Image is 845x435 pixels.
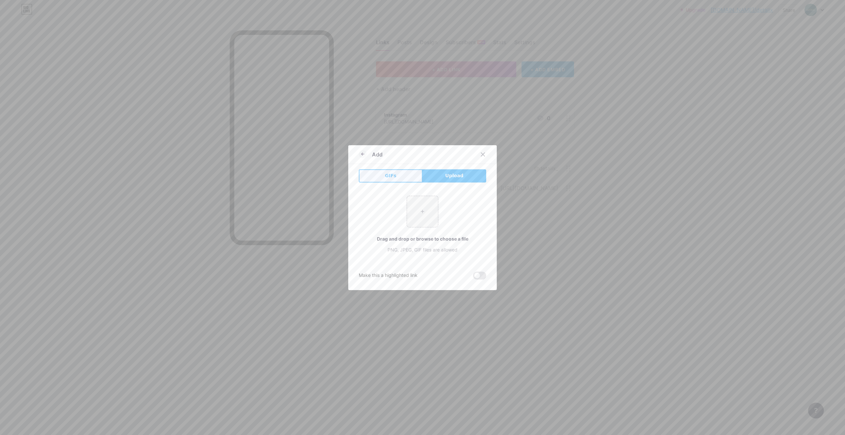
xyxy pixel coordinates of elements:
button: Upload [422,169,486,183]
div: Make this a highlighted link [359,272,418,280]
span: Upload [445,172,463,179]
div: PNG, JPEG, GIF files are allowed [359,246,486,253]
div: Add [372,151,383,158]
button: GIFs [359,169,422,183]
span: GIFs [385,172,396,179]
div: Drag and drop or browse to choose a file [359,235,486,242]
